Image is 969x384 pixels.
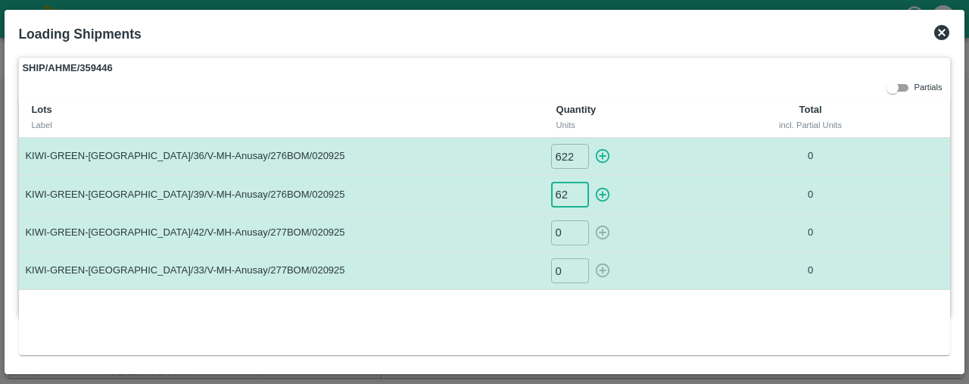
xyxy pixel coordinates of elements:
[883,79,942,97] div: Partials
[799,104,821,115] b: Total
[735,226,886,240] p: 0
[19,176,544,214] td: KIWI-GREEN-[GEOGRAPHIC_DATA]/39/V-MH-Anusay/276BOM/020925
[741,118,880,132] div: incl. Partial Units
[735,149,886,164] p: 0
[18,27,141,42] b: Loading Shipments
[556,118,717,132] div: Units
[19,137,544,175] td: KIWI-GREEN-[GEOGRAPHIC_DATA]/36/V-MH-Anusay/276BOM/020925
[551,220,589,245] input: 0
[22,61,112,76] strong: SHIP/AHME/359446
[31,118,531,132] div: Label
[551,258,589,283] input: 0
[551,144,589,169] input: 0
[19,214,544,251] td: KIWI-GREEN-[GEOGRAPHIC_DATA]/42/V-MH-Anusay/277BOM/020925
[551,182,589,207] input: 0
[735,188,886,202] p: 0
[735,264,886,278] p: 0
[31,104,51,115] b: Lots
[556,104,597,115] b: Quantity
[19,251,544,289] td: KIWI-GREEN-[GEOGRAPHIC_DATA]/33/V-MH-Anusay/277BOM/020925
